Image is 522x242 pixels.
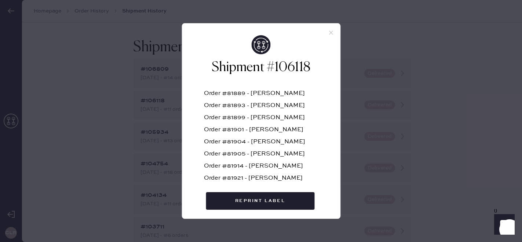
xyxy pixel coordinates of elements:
div: Order #81889 - [PERSON_NAME] [204,91,318,103]
div: Order #81899 - [PERSON_NAME] [204,115,318,127]
div: Order #81901 - [PERSON_NAME] [204,127,318,139]
div: Order #81914 - [PERSON_NAME] [204,163,318,175]
button: Reprint Label [206,192,314,210]
a: Reprint Label [206,192,316,210]
div: Order #81905 - [PERSON_NAME] [204,151,318,163]
div: Order #81921 - [PERSON_NAME] [204,175,318,187]
div: Order #81904 - [PERSON_NAME] [204,139,318,151]
div: Order #81893 - [PERSON_NAME] [204,103,318,115]
iframe: Front Chat [487,209,519,241]
h2: Shipment #106118 [204,59,318,76]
